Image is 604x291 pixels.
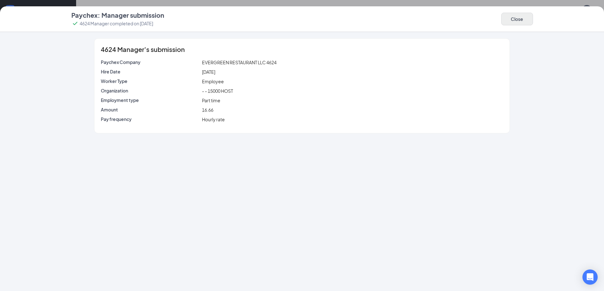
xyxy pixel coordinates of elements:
button: Close [501,13,533,25]
span: EVERGREEN RESTAURANT LLC 4624 [202,60,276,65]
p: Paychex Company [101,59,199,65]
svg: Checkmark [71,20,79,27]
p: Employment type [101,97,199,103]
h4: Paychex: Manager submission [71,11,164,20]
p: Pay frequency [101,116,199,122]
span: Part time [202,98,220,103]
p: Organization [101,87,199,94]
span: Hourly rate [202,117,225,122]
span: 4624 Manager's submission [101,46,185,53]
div: Open Intercom Messenger [582,269,598,285]
span: [DATE] [202,69,215,75]
span: - - 15000 HOST [202,88,233,94]
p: Amount [101,106,199,113]
span: Employee [202,79,224,84]
span: 16.66 [202,107,213,113]
p: Hire Date [101,68,199,75]
p: 4624 Manager completed on [DATE] [80,20,153,27]
p: Worker Type [101,78,199,84]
